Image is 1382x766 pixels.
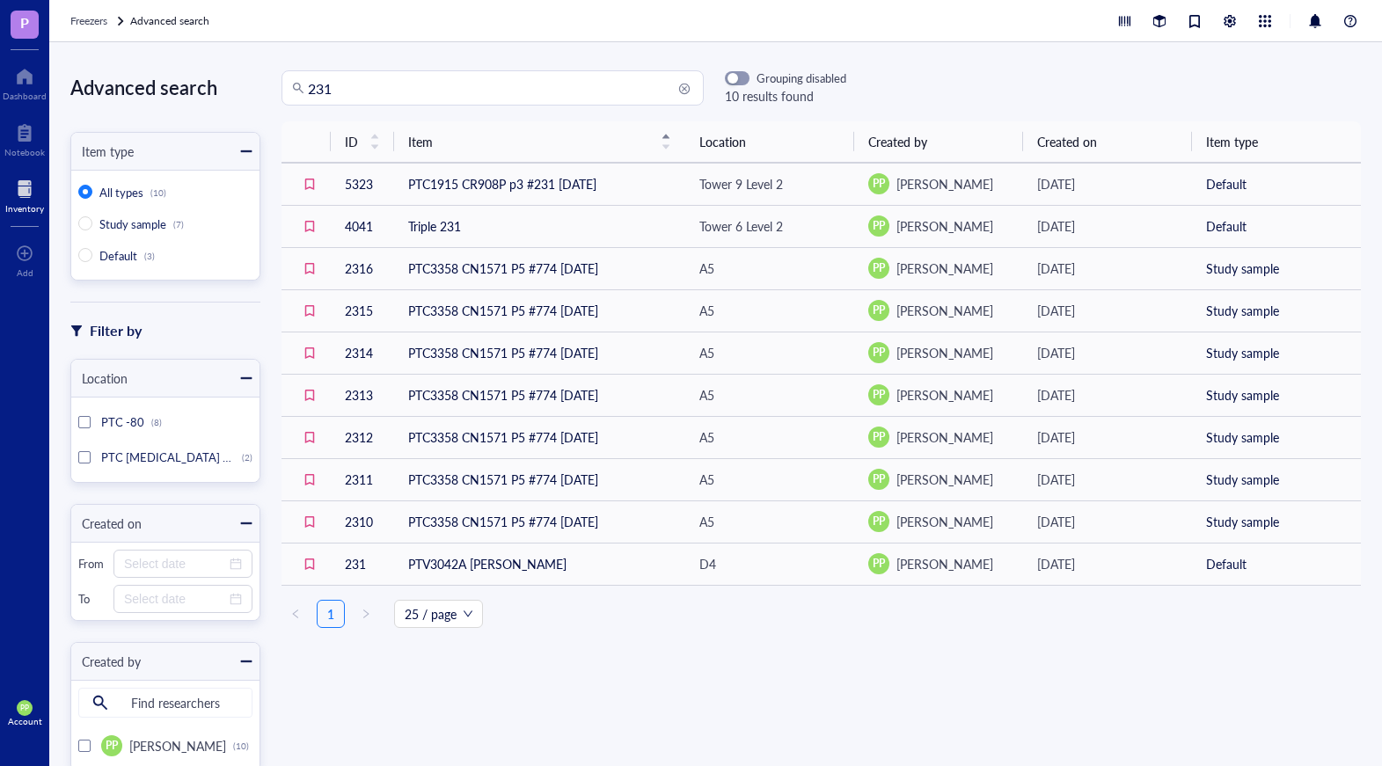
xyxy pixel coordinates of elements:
[896,175,993,193] span: [PERSON_NAME]
[1037,174,1178,193] div: [DATE]
[394,121,685,163] th: Item
[1192,458,1361,500] td: Study sample
[129,737,226,755] span: [PERSON_NAME]
[873,387,885,403] span: PP
[233,740,249,751] div: (10)
[331,332,394,374] td: 2314
[896,428,993,446] span: [PERSON_NAME]
[1192,121,1361,163] th: Item type
[896,513,993,530] span: [PERSON_NAME]
[331,205,394,247] td: 4041
[101,449,261,465] span: PTC [MEDICAL_DATA] HD223
[352,600,380,628] button: right
[873,429,885,445] span: PP
[130,12,213,30] a: Advanced search
[1037,554,1178,573] div: [DATE]
[151,417,162,427] div: (8)
[1023,121,1192,163] th: Created on
[3,62,47,101] a: Dashboard
[699,174,783,193] div: Tower 9 Level 2
[124,554,226,573] input: Select date
[361,609,371,619] span: right
[71,514,142,533] div: Created on
[896,259,993,277] span: [PERSON_NAME]
[345,132,359,151] span: ID
[1037,385,1178,405] div: [DATE]
[699,427,714,447] div: A5
[99,215,166,232] span: Study sample
[70,12,127,30] a: Freezers
[896,555,993,573] span: [PERSON_NAME]
[242,452,252,463] div: (2)
[1192,416,1361,458] td: Study sample
[70,70,260,104] div: Advanced search
[1192,247,1361,289] td: Study sample
[331,543,394,585] td: 231
[394,543,685,585] td: PTV3042A [PERSON_NAME]
[282,600,310,628] button: left
[1037,216,1178,236] div: [DATE]
[331,163,394,205] td: 5323
[17,267,33,278] div: Add
[854,121,1023,163] th: Created by
[78,591,106,607] div: To
[394,374,685,416] td: PTC3358 CN1571 P5 #774 [DATE]
[99,247,137,264] span: Default
[394,205,685,247] td: Triple 231
[8,716,42,726] div: Account
[896,386,993,404] span: [PERSON_NAME]
[699,512,714,531] div: A5
[394,458,685,500] td: PTC3358 CN1571 P5 #774 [DATE]
[106,738,118,754] span: PP
[1037,470,1178,489] div: [DATE]
[394,500,685,543] td: PTC3358 CN1571 P5 #774 [DATE]
[331,247,394,289] td: 2316
[144,251,155,261] div: (3)
[394,332,685,374] td: PTC3358 CN1571 P5 #774 [DATE]
[1192,374,1361,416] td: Study sample
[394,247,685,289] td: PTC3358 CN1571 P5 #774 [DATE]
[699,216,783,236] div: Tower 6 Level 2
[699,554,716,573] div: D4
[394,289,685,332] td: PTC3358 CN1571 P5 #774 [DATE]
[150,187,166,198] div: (10)
[71,368,128,388] div: Location
[394,416,685,458] td: PTC3358 CN1571 P5 #774 [DATE]
[5,175,44,214] a: Inventory
[896,471,993,488] span: [PERSON_NAME]
[5,203,44,214] div: Inventory
[173,219,184,230] div: (7)
[4,119,45,157] a: Notebook
[873,218,885,234] span: PP
[20,704,29,712] span: PP
[1192,205,1361,247] td: Default
[331,374,394,416] td: 2313
[78,556,106,572] div: From
[1192,163,1361,205] td: Default
[20,11,29,33] span: P
[1192,289,1361,332] td: Study sample
[318,601,344,627] a: 1
[873,260,885,276] span: PP
[405,601,472,627] span: 25 / page
[90,319,142,342] div: Filter by
[699,470,714,489] div: A5
[71,652,141,671] div: Created by
[331,416,394,458] td: 2312
[70,13,107,28] span: Freezers
[317,600,345,628] li: 1
[101,413,144,430] span: PTC -80
[1037,427,1178,447] div: [DATE]
[394,600,483,628] div: Page Size
[699,259,714,278] div: A5
[71,142,134,161] div: Item type
[699,385,714,405] div: A5
[699,301,714,320] div: A5
[290,609,301,619] span: left
[1037,259,1178,278] div: [DATE]
[331,458,394,500] td: 2311
[873,514,885,529] span: PP
[331,500,394,543] td: 2310
[896,217,993,235] span: [PERSON_NAME]
[124,589,226,609] input: Select date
